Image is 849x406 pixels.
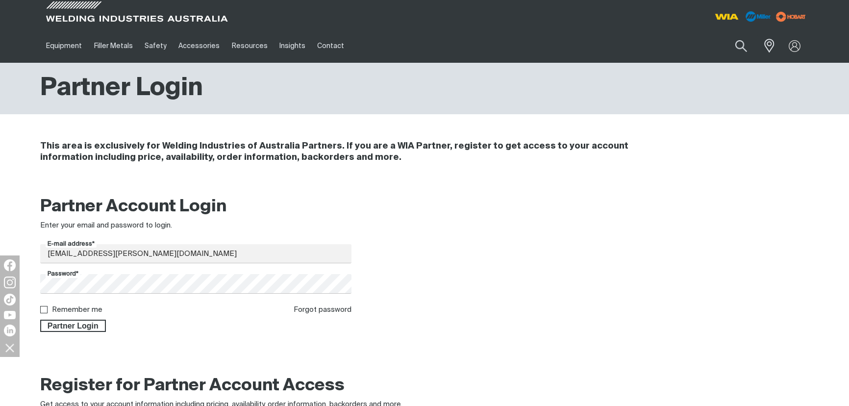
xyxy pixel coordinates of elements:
a: Accessories [173,29,225,63]
div: Enter your email and password to login. [40,220,351,231]
h2: Partner Account Login [40,196,351,218]
img: LinkedIn [4,325,16,336]
a: Resources [226,29,274,63]
img: TikTok [4,294,16,305]
img: miller [773,9,809,24]
label: Remember me [52,306,102,313]
h1: Partner Login [40,73,203,104]
button: Search products [724,34,758,57]
h2: Register for Partner Account Access [40,375,345,397]
input: Product name or item number... [712,34,758,57]
a: Contact [311,29,350,63]
nav: Main [40,29,617,63]
img: hide socials [1,339,18,356]
a: Safety [139,29,173,63]
a: Insights [274,29,311,63]
h4: This area is exclusively for Welding Industries of Australia Partners. If you are a WIA Partner, ... [40,141,678,163]
a: Filler Metals [88,29,138,63]
a: Forgot password [294,306,351,313]
button: Partner Login [40,320,106,332]
span: Partner Login [41,320,105,332]
img: Facebook [4,259,16,271]
a: Equipment [40,29,88,63]
img: Instagram [4,277,16,288]
img: YouTube [4,311,16,319]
